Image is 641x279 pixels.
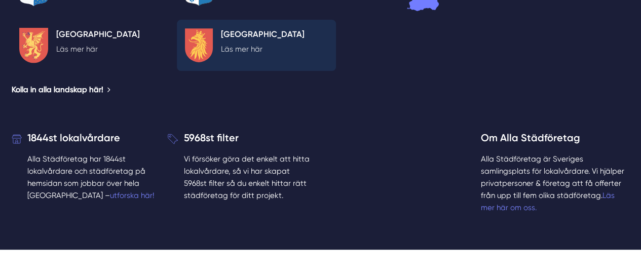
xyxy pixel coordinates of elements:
a: Kolla in alla landskap här! [12,84,111,96]
p: Vi försöker göra det enkelt att hitta lokalvårdare, så vi har skapat 5968st filter så du enkelt h... [184,153,313,202]
a: utforska här! [110,191,154,200]
h5: [GEOGRAPHIC_DATA] [56,28,140,43]
h4: 1844st lokalvårdare [27,131,157,153]
p: Alla Städföretag är Sveriges samlingsplats för lokalvårdare. Vi hjälper privatpersoner & företag ... [481,153,629,214]
h4: Om Alla Städföretag [481,131,629,153]
p: Läs mer här [56,43,140,55]
p: Alla Städföretag har 1844st lokalvårdare och städföretag på hemsidan som jobbar över hela [GEOGRA... [27,153,157,202]
h5: [GEOGRAPHIC_DATA] [221,28,305,43]
a: [GEOGRAPHIC_DATA] Läs mer här [12,20,171,70]
h4: 5968st filter [184,131,313,153]
a: [GEOGRAPHIC_DATA] Läs mer här [177,20,336,70]
p: Läs mer här [221,43,305,55]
